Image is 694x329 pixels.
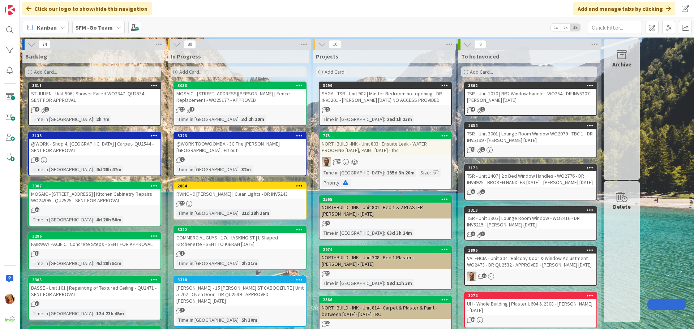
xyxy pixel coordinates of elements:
[385,279,414,287] div: 98d 11h 3m
[323,197,451,202] div: 2565
[465,165,596,187] div: 3178TSR - Unit 1407 | 2 x Bed Window Handles - WO2776 - DR INV4925 - BROKEN HANDLES [DATE] - [PER...
[34,69,57,75] span: Add Card...
[320,82,451,89] div: 3299
[174,139,306,155] div: @WORK TOOWOOMBA - 3C The [PERSON_NAME][GEOGRAPHIC_DATA] | Fit out
[240,209,271,217] div: 21d 18h 36m
[31,216,93,224] div: Time in [GEOGRAPHIC_DATA]
[93,216,94,224] span: :
[471,317,475,322] span: 16
[38,40,51,49] span: 74
[35,301,39,306] span: 14
[471,107,475,112] span: 4
[174,233,306,249] div: COMMERCIAL GUYS - 17c HASKING ST | L Shaped Kitchenette - SENT TO KIERAN [DATE]
[239,209,240,217] span: :
[319,195,452,240] a: 2565NORTHBUILD - INK - Unit 801 | Bed 1 & 2 PLASTER - [PERSON_NAME] - [DATE]Time in [GEOGRAPHIC_D...
[177,83,306,88] div: 3033
[465,207,596,213] div: 3313
[461,53,499,60] span: To be Invoiced
[480,107,485,112] span: 1
[35,251,39,256] span: 12
[174,82,306,89] div: 3033
[174,226,306,249] div: 3322COMMERCIAL GUYS - 17c HASKING ST | L Shaped Kitchenette - SENT TO KIERAN [DATE]
[385,169,416,177] div: 155d 3h 20m
[174,89,306,105] div: MOSAIC - [STREET_ADDRESS][PERSON_NAME] | Fence Replacement - WO25177 - APPROVED
[29,183,160,205] div: 3307MOSAIC - [STREET_ADDRESS] | Kitchen Cabinetry Repairs WO24995 - QU2525 - SENT FOR APPROVAL
[32,183,160,189] div: 3307
[171,53,201,60] span: In Progress
[174,133,306,139] div: 3323
[322,157,331,166] img: SD
[320,82,451,105] div: 3299SAGA - TSR - Unit 902 | Master Bedroom not opening - DR INV5201 - [PERSON_NAME] [DATE] NO ACC...
[325,221,330,225] span: 9
[35,107,39,112] span: 6
[419,169,430,177] div: Size
[320,296,451,319] div: 2566NORTHBUILD - INK - Unit 814 | Carpet & Plaster & Paint - between [DATE]- [DATE] TBC
[385,115,414,123] div: 26d 1h 23m
[93,165,94,173] span: :
[320,296,451,303] div: 2566
[322,229,384,237] div: Time in [GEOGRAPHIC_DATA]
[176,115,239,123] div: Time in [GEOGRAPHIC_DATA]
[94,259,123,267] div: 4d 20h 51m
[5,314,15,324] img: avatar
[173,226,307,270] a: 3322COMMERCIAL GUYS - 17c HASKING ST | L Shaped Kitchenette - SENT TO KIERAN [DATE]Time in [GEOGR...
[320,246,451,253] div: 2974
[176,259,239,267] div: Time in [GEOGRAPHIC_DATA]
[176,165,239,173] div: Time in [GEOGRAPHIC_DATA]
[190,107,194,112] span: 1
[465,293,596,315] div: 3274UH - Whole Building | Plaster U604 & 2308 - [PERSON_NAME] - [DATE]
[384,279,385,287] span: :
[470,69,493,75] span: Add Card...
[5,5,15,15] img: Visit kanbanzone.com
[468,123,596,128] div: 1634
[32,234,160,239] div: 3296
[319,246,452,290] a: 2974NORTHBUILD - INK - Unit 308 | Bed 1 Plaster - [PERSON_NAME] - [DATE]Time in [GEOGRAPHIC_DATA]...
[180,308,185,312] span: 6
[465,82,596,105] div: 3302TSR - Unit 1010 | BR2 Window Handle - WO254 - DR INV5207 - [PERSON_NAME] [DATE]
[464,122,597,158] a: 1634TSR - Unit 3001 | Lounge Room Window WO2079 - TBC 1 - DR INV5199 - [PERSON_NAME] [DATE]
[184,40,196,49] span: 80
[465,122,596,145] div: 1634TSR - Unit 3001 | Lounge Room Window WO2079 - TBC 1 - DR INV5199 - [PERSON_NAME] [DATE]
[29,233,160,239] div: 3296
[29,277,160,299] div: 3305BASSE - Unit 101 | Repainting of Textured Ceiling - QU2471 - SENT FOR APPROVAL
[173,132,307,176] a: 3323@WORK TOOWOOMBA - 3C The [PERSON_NAME][GEOGRAPHIC_DATA] | Fit outTime in [GEOGRAPHIC_DATA]:32m
[240,259,259,267] div: 2h 31m
[37,23,57,32] span: Kanban
[322,279,384,287] div: Time in [GEOGRAPHIC_DATA]
[173,182,307,220] a: 2804RWNC - 9 [PERSON_NAME] | Clean Lights - DR INV5243Time in [GEOGRAPHIC_DATA]:21d 18h 36m
[612,60,631,69] div: Archive
[240,115,266,123] div: 3d 2h 10m
[465,89,596,105] div: TSR - Unit 1010 | BR2 Window Handle - WO254 - DR INV5207 - [PERSON_NAME] [DATE]
[329,40,341,49] span: 10
[29,183,160,189] div: 3307
[174,226,306,233] div: 3322
[464,164,597,200] a: 3178TSR - Unit 1407 | 2 x Bed Window Handles - WO2776 - DR INV4925 - BROKEN HANDLES [DATE] - [PER...
[94,165,123,173] div: 4d 20h 47m
[465,299,596,315] div: UH - Whole Building | Plaster U604 & 2308 - [PERSON_NAME] - [DATE]
[323,247,451,252] div: 2974
[465,272,596,281] div: SD
[467,272,476,281] img: SD
[28,82,161,126] a: 3311ST JULIEN - Unit 906 | Shower Failed WO2347 -QU2534 - SENT FOR APPROVALTime in [GEOGRAPHIC_DA...
[31,115,93,123] div: Time in [GEOGRAPHIC_DATA]
[29,82,160,89] div: 3311
[29,133,160,155] div: 3133@WORK - Shop 4, [GEOGRAPHIC_DATA] | Carpet- QU2544 - SENT FOR APPROVAL
[31,309,93,317] div: Time in [GEOGRAPHIC_DATA]
[320,139,451,155] div: NORTHBUILD -INK - Unit 803 | Ensuite Leak - WATER PROOFING [DATE], PAINT [DATE] - tbc
[76,24,113,31] b: SFM -Go Team
[32,133,160,138] div: 3133
[173,276,307,327] a: 3318[PERSON_NAME] - 15 [PERSON_NAME] ST CABOOLTURE | Unit 5-202 - Oven Door - DR QU2539 - APPROVE...
[179,69,202,75] span: Add Card...
[28,182,161,226] a: 3307MOSAIC - [STREET_ADDRESS] | Kitchen Cabinetry Repairs WO24995 - QU2525 - SENT FOR APPROVALTim...
[25,53,47,60] span: Backlog
[174,133,306,155] div: 3323@WORK TOOWOOMBA - 3C The [PERSON_NAME][GEOGRAPHIC_DATA] | Fit out
[464,82,597,116] a: 3302TSR - Unit 1010 | BR2 Window Handle - WO254 - DR INV5207 - [PERSON_NAME] [DATE]
[240,165,253,173] div: 32m
[480,189,485,194] span: 1
[468,165,596,170] div: 3178
[28,232,161,270] a: 3296FAIRWAY PACIFIC | Concrete Steps - SENT FOR APPROVALTime in [GEOGRAPHIC_DATA]:4d 20h 51m
[471,189,475,194] span: 5
[465,82,596,89] div: 3302
[319,132,452,190] a: 773NORTHBUILD -INK - Unit 803 | Ensuite Leak - WATER PROOFING [DATE], PAINT [DATE] - tbcSDTime in...
[325,271,330,276] span: 32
